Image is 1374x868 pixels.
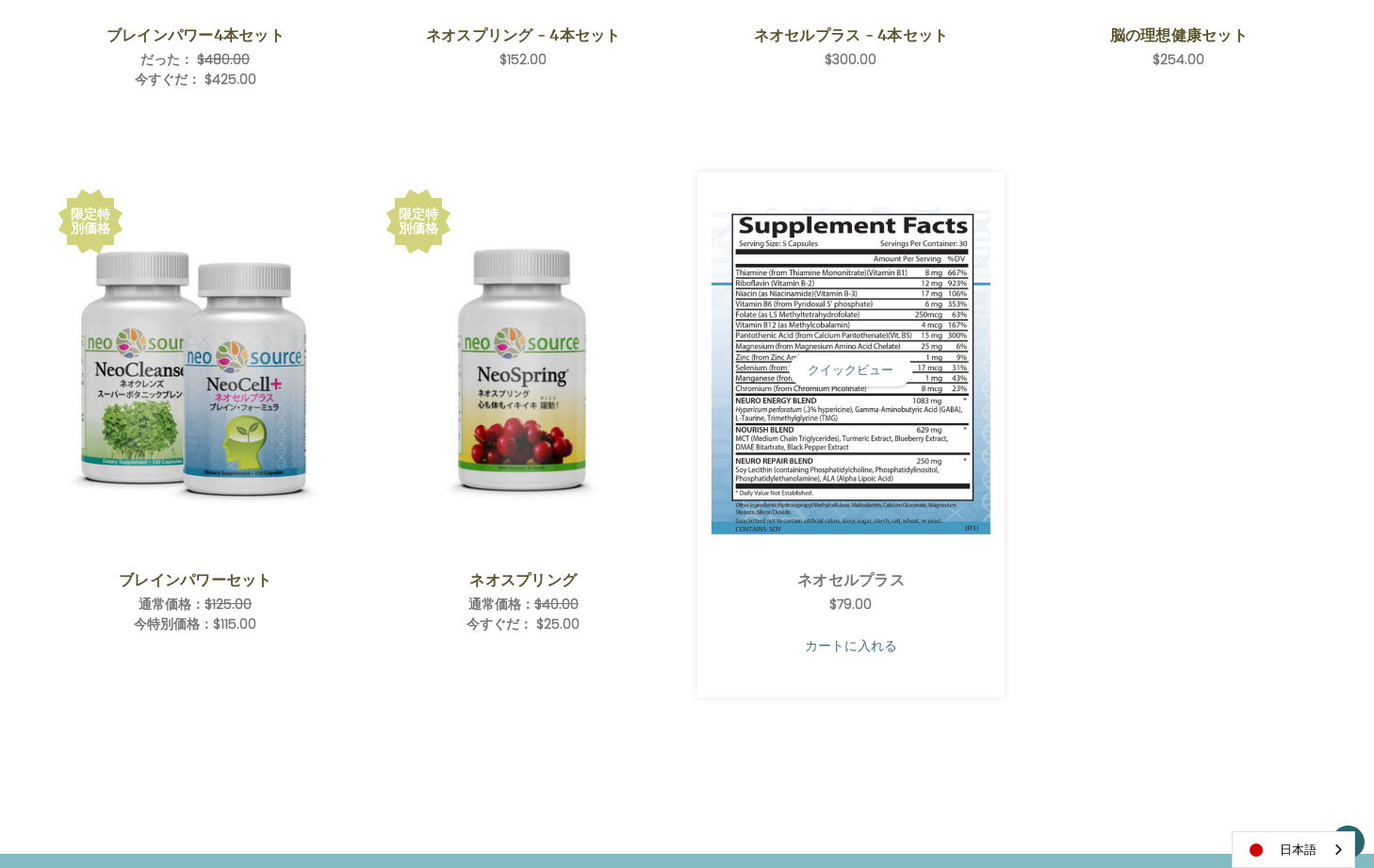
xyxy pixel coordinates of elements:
a: Brain Power Set,Was:$125.00, Now:$115.00 [56,187,335,555]
a: ネオセルプラス - 4本セット [721,24,980,46]
div: 限定特別価格 [395,207,442,236]
a: NeoCell Plus,$79.00 [712,187,991,555]
span: だった： [140,50,193,69]
img: ブレインパワーセット [56,231,335,511]
span: $125.00 [204,595,252,614]
span: 今すぐだ： [466,614,532,633]
span: $300.00 [825,50,876,69]
a: ネオスプリング - 4本セット [394,24,653,46]
span: 通常価格： [139,595,204,614]
span: 今すぐだ： [135,70,201,89]
a: 日本語 [1233,832,1354,867]
a: ブレインパワーセット [66,568,325,591]
span: $254.00 [1153,50,1204,69]
div: Language [1232,831,1355,868]
span: $425.00 [204,70,256,89]
span: $25.00 [536,614,580,633]
span: $79.00 [829,595,872,614]
div: 限定特別価格 [67,207,114,236]
a: NeoSpring,Was:$40.00, Now:$25.00 [384,187,663,555]
img: ネオスプリング [384,231,663,511]
button: クイックビュー [789,354,912,386]
a: ネオセルプラス [721,568,980,591]
span: $152.00 [499,50,547,69]
a: カートに入れる [712,628,991,663]
a: ブレインパワー4本セット [66,24,325,46]
span: $40.00 [534,595,579,614]
span: 今特別価格： [134,614,213,633]
span: $115.00 [213,614,256,633]
a: 脳の理想健康セット [1049,24,1308,46]
span: $480.00 [197,50,250,69]
span: 通常価格： [468,595,534,614]
a: ネオスプリング [394,568,653,591]
aside: Language selected: 日本語 [1232,831,1355,868]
